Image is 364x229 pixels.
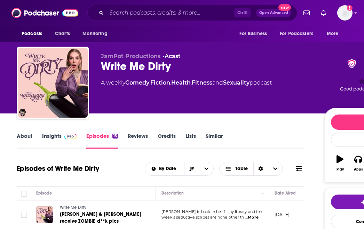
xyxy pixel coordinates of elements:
a: Episodes15 [86,133,118,149]
span: Open Advanced [259,11,288,15]
span: New [278,4,291,11]
a: Reviews [128,133,148,149]
button: Sort Direction [184,162,199,175]
span: For Business [239,29,267,39]
span: Ctrl K [234,8,251,17]
a: Show notifications dropdown [318,7,329,19]
a: Fitness [192,79,212,86]
a: InsightsPodchaser Pro [42,133,77,149]
button: open menu [78,27,116,40]
span: , [170,79,171,86]
span: and [212,79,223,86]
svg: Add a profile image [347,5,353,11]
button: Play [331,151,349,176]
span: Charts [55,29,70,39]
span: ...More [245,215,259,220]
div: Sort Direction [253,162,268,175]
a: Sexuality [223,79,250,86]
button: Choose View [219,162,283,176]
button: Column Actions [259,189,267,198]
button: open menu [275,27,323,40]
div: Description [161,189,184,197]
span: Table [235,166,248,171]
a: Comedy [125,79,149,86]
span: JamPot Productions [101,53,161,60]
a: Show notifications dropdown [301,7,312,19]
button: Open AdvancedNew [256,9,291,17]
span: Write Me Dirty [60,205,86,210]
img: Podchaser - Follow, Share and Rate Podcasts [11,6,78,19]
a: Health [171,79,191,86]
span: [PERSON_NAME] is back in her filthy library and this [161,209,263,214]
span: [PERSON_NAME] & [PERSON_NAME] receive ZOMBIE d**k pics [60,211,141,224]
a: Write Me Dirty [60,205,143,211]
span: , [191,79,192,86]
img: verified Badge [345,59,358,68]
span: Monitoring [82,29,107,39]
div: Play [337,167,344,172]
div: Episode [36,189,52,197]
img: Write Me Dirty [18,48,88,118]
span: More [327,29,339,39]
a: Charts [50,27,74,40]
div: 15 [112,134,118,139]
div: Apps [354,167,363,172]
button: open menu [322,27,347,40]
a: Credits [158,133,176,149]
button: open menu [235,27,276,40]
span: week’s seductive scribes are none other th [161,215,244,220]
span: Logged in as Naomiumusic [337,5,353,21]
img: Podchaser Pro [64,134,77,139]
p: [DATE] [275,212,290,218]
span: By Date [159,166,179,171]
button: Show profile menu [337,5,353,21]
span: • [163,53,181,60]
a: Lists [185,133,196,149]
h2: Choose List sort [145,162,214,176]
button: open menu [145,166,184,171]
img: User Profile [337,5,353,21]
button: open menu [199,162,213,175]
h1: Episodes of Write Me Dirty [17,164,99,173]
span: Toggle select row [21,212,27,218]
span: For Podcasters [280,29,313,39]
input: Search podcasts, credits, & more... [106,7,234,18]
div: Search podcasts, credits, & more... [87,5,297,21]
a: [PERSON_NAME] & [PERSON_NAME] receive ZOMBIE d**k pics [60,211,143,225]
a: Fiction [150,79,170,86]
a: Acast [165,53,181,60]
span: , [149,79,150,86]
a: Similar [206,133,223,149]
span: Podcasts [22,29,42,39]
button: open menu [17,27,51,40]
div: Date Aired [275,189,296,197]
div: A weekly podcast [101,79,272,87]
a: About [17,133,32,149]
